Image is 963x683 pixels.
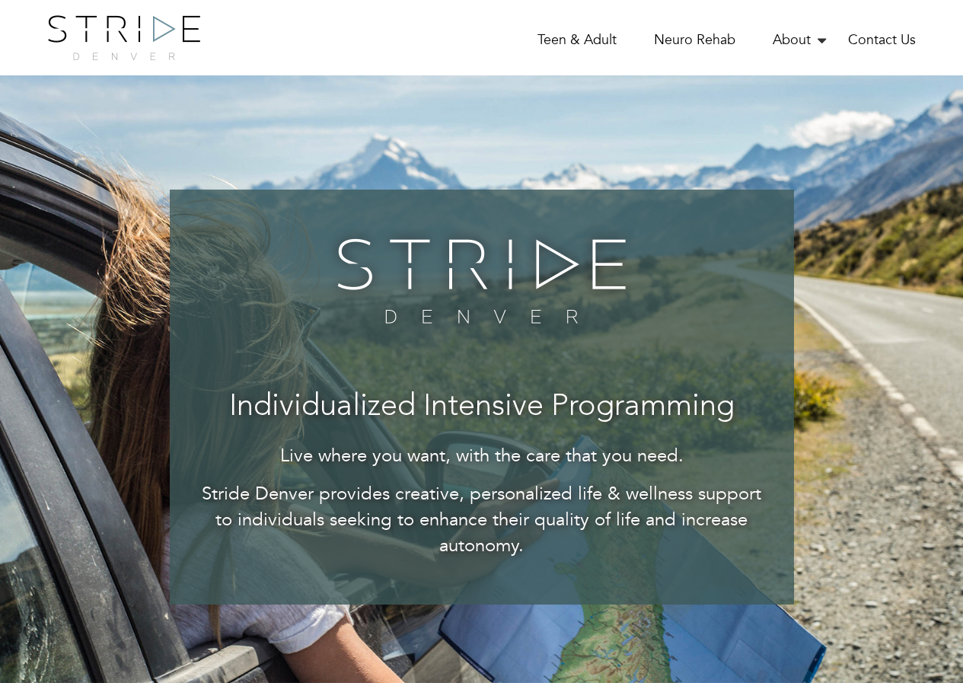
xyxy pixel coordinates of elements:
[537,30,617,49] a: Teen & Adult
[200,391,764,424] h3: Individualized Intensive Programming
[848,30,916,49] a: Contact Us
[654,30,735,49] a: Neuro Rehab
[200,443,764,469] p: Live where you want, with the care that you need.
[48,15,200,60] img: logo.png
[327,228,636,334] img: banner-logo.png
[773,30,811,49] a: About
[200,481,764,560] p: Stride Denver provides creative, personalized life & wellness support to individuals seeking to e...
